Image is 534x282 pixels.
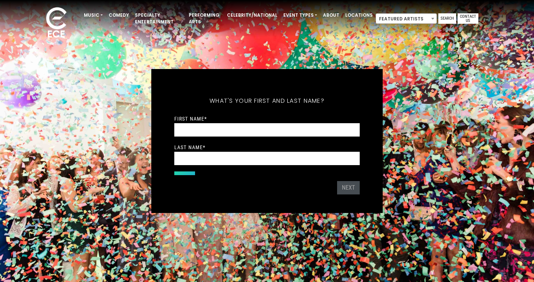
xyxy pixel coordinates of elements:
[342,9,376,22] a: Locations
[280,9,320,22] a: Event Types
[224,9,280,22] a: Celebrity/National
[38,5,75,41] img: ece_new_logo_whitev2-1.png
[174,88,360,114] h5: What's your first and last name?
[320,9,342,22] a: About
[438,13,456,24] a: Search
[132,9,186,28] a: Specialty Entertainment
[458,13,478,24] a: Contact Us
[376,14,436,24] span: Featured Artists
[186,9,224,28] a: Performing Arts
[174,115,207,122] label: First Name
[174,144,205,151] label: Last Name
[376,13,437,24] span: Featured Artists
[81,9,106,22] a: Music
[106,9,132,22] a: Comedy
